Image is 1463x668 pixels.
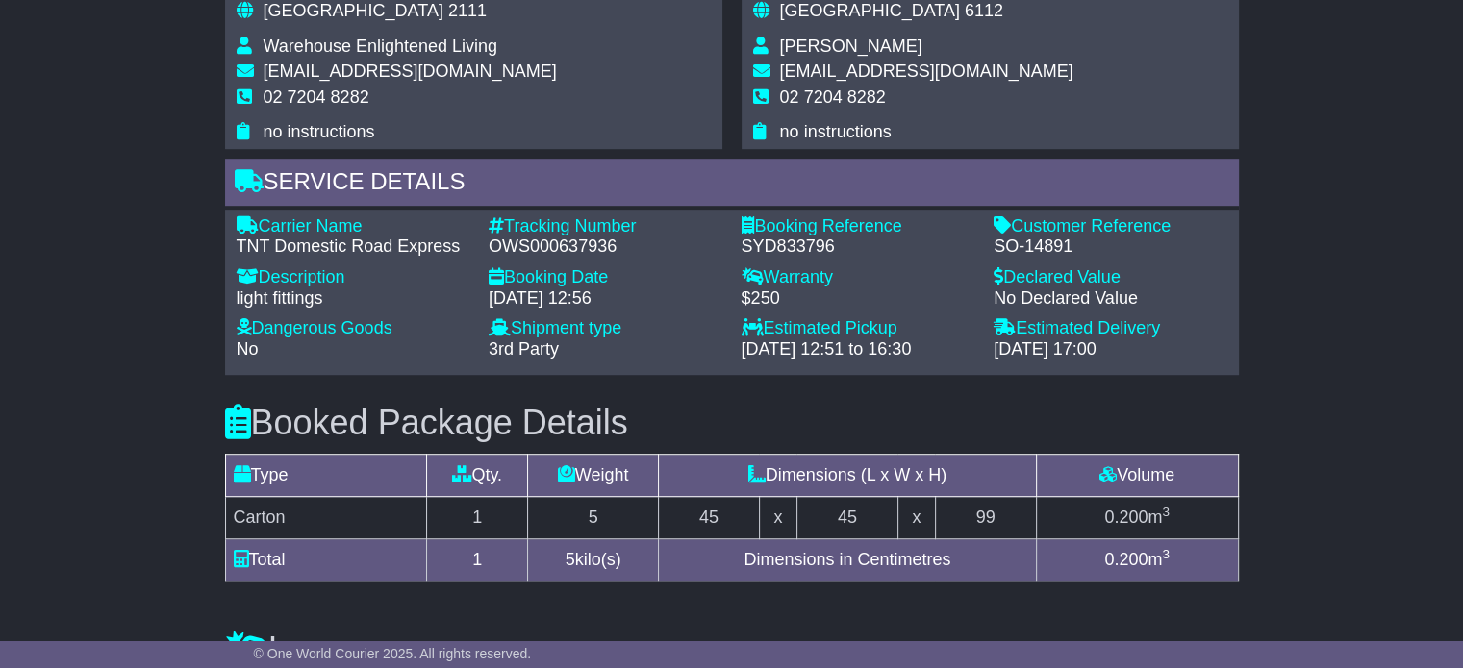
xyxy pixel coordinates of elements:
div: TNT Domestic Road Express [237,236,470,258]
td: 45 [659,497,760,539]
td: x [759,497,796,539]
div: Carrier Name [237,216,470,237]
div: $250 [742,288,975,309]
span: [EMAIL_ADDRESS][DOMAIN_NAME] [264,62,557,81]
span: 0.200 [1104,550,1148,569]
div: Tracking Number [489,216,722,237]
td: Weight [528,455,659,497]
div: Estimated Delivery [994,318,1227,339]
td: 45 [796,497,897,539]
td: kilo(s) [528,539,659,581]
div: light fittings [237,288,470,309]
td: 1 [427,497,528,539]
span: 2111 [448,1,487,20]
span: 0.200 [1104,507,1148,527]
div: Shipment type [489,318,722,339]
div: OWS000637936 [489,236,722,258]
div: Warranty [742,267,975,288]
div: SYD833796 [742,236,975,258]
div: [DATE] 12:56 [489,288,722,309]
td: Volume [1036,455,1238,497]
td: Qty. [427,455,528,497]
td: Dimensions (L x W x H) [659,455,1037,497]
div: Declared Value [994,267,1227,288]
td: m [1036,497,1238,539]
td: Total [225,539,427,581]
div: Description [237,267,470,288]
td: Carton [225,497,427,539]
sup: 3 [1162,505,1170,519]
td: Type [225,455,427,497]
td: 5 [528,497,659,539]
div: Dangerous Goods [237,318,470,339]
sup: 3 [1162,547,1170,561]
td: x [897,497,935,539]
span: 02 7204 8282 [264,87,369,107]
div: [DATE] 17:00 [994,339,1227,360]
div: Booking Date [489,267,722,288]
span: No [237,339,259,359]
span: 5 [566,550,575,569]
span: [GEOGRAPHIC_DATA] [264,1,443,20]
span: [GEOGRAPHIC_DATA] [780,1,960,20]
span: no instructions [264,122,375,141]
div: SO-14891 [994,236,1227,258]
span: no instructions [780,122,892,141]
span: 3rd Party [489,339,559,359]
span: [EMAIL_ADDRESS][DOMAIN_NAME] [780,62,1073,81]
span: 6112 [965,1,1003,20]
td: m [1036,539,1238,581]
span: Warehouse Enlightened Living [264,37,498,56]
div: [DATE] 12:51 to 16:30 [742,339,975,360]
h3: Booked Package Details [225,404,1239,442]
div: Service Details [225,159,1239,210]
div: Booking Reference [742,216,975,237]
td: 99 [935,497,1036,539]
span: 02 7204 8282 [780,87,886,107]
div: No Declared Value [994,288,1227,309]
span: [PERSON_NAME] [780,37,922,56]
td: 1 [427,539,528,581]
div: Customer Reference [994,216,1227,237]
span: © One World Courier 2025. All rights reserved. [254,646,532,661]
div: Estimated Pickup [742,318,975,339]
td: Dimensions in Centimetres [659,539,1037,581]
